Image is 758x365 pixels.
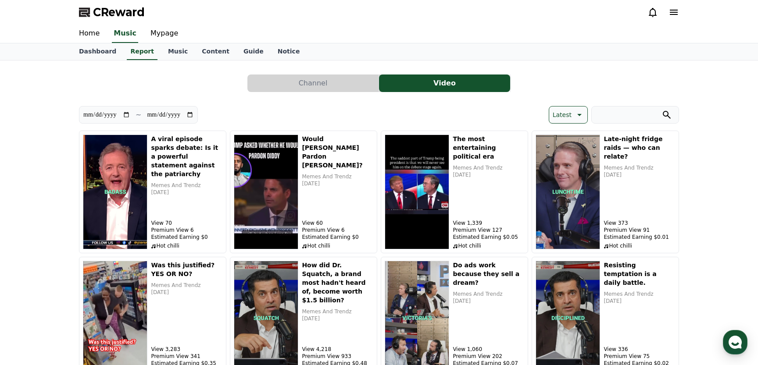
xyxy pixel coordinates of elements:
a: Mypage [143,25,185,43]
p: Latest [553,109,572,121]
p: Hot chilli [453,242,524,249]
img: Late-night fridge raids — who can relate? [536,135,600,249]
button: Late-night fridge raids — who can relate? Late-night fridge raids — who can relate? Memes And Tre... [532,131,679,253]
a: Report [127,43,157,60]
button: Would Trump Pardon Diddy? Would [PERSON_NAME] Pardon [PERSON_NAME]? Memes And Trendz [DATE] View ... [230,131,377,253]
p: [DATE] [604,171,675,178]
h5: A viral episode sparks debate: Is it a powerful statement against the patriarchy [151,135,222,178]
p: View 4,218 [302,346,373,353]
p: [DATE] [453,298,524,305]
p: Premium View 6 [302,227,373,234]
p: Estimated Earning $0 [151,234,222,241]
p: Memes And Trendz [302,308,373,315]
p: View 373 [604,220,675,227]
p: ~ [136,110,141,120]
p: Estimated Earning $0 [302,234,373,241]
img: Would Trump Pardon Diddy? [234,135,298,249]
p: Premium View 933 [302,353,373,360]
p: Memes And Trendz [453,291,524,298]
p: Premium View 6 [151,227,222,234]
a: Music [112,25,138,43]
button: Latest [549,106,588,124]
a: Home [72,25,107,43]
a: Dashboard [72,43,123,60]
p: Premium View 75 [604,353,675,360]
p: Memes And Trendz [604,291,675,298]
p: [DATE] [453,171,524,178]
h5: The most entertaining political era [453,135,524,161]
p: Hot chilli [151,242,222,249]
h5: Late-night fridge raids — who can relate? [604,135,675,161]
p: Memes And Trendz [302,173,373,180]
p: [DATE] [151,189,222,196]
p: Memes And Trendz [604,164,675,171]
p: Estimated Earning $0.01 [604,234,675,241]
p: Premium View 127 [453,227,524,234]
p: [DATE] [151,289,222,296]
p: Hot chilli [604,242,675,249]
p: View 1,060 [453,346,524,353]
a: Notice [271,43,307,60]
p: Hot chilli [302,242,373,249]
button: Channel [247,74,379,92]
h5: Resisting temptation is a daily battle. [604,261,675,287]
p: View 3,283 [151,346,222,353]
p: Estimated Earning $0.05 [453,234,524,241]
button: Video [379,74,510,92]
p: Memes And Trendz [151,282,222,289]
p: View 70 [151,220,222,227]
p: [DATE] [302,315,373,322]
h5: How did Dr. Squatch, a brand most hadn't heard of, become worth $1.5 billion? [302,261,373,305]
img: The most entertaining political era [385,135,449,249]
a: Guide [236,43,271,60]
a: Music [161,43,195,60]
p: Memes And Trendz [453,164,524,171]
a: Channel [247,74,379,92]
button: A viral episode sparks debate: Is it a powerful statement against the patriarchy A viral episode ... [79,131,226,253]
button: The most entertaining political era The most entertaining political era Memes And Trendz [DATE] V... [381,131,528,253]
h5: Would [PERSON_NAME] Pardon [PERSON_NAME]? [302,135,373,170]
p: Premium View 91 [604,227,675,234]
p: [DATE] [604,298,675,305]
a: CReward [79,5,145,19]
p: View 336 [604,346,675,353]
p: Memes And Trendz [151,182,222,189]
span: CReward [93,5,145,19]
a: Content [195,43,236,60]
p: Premium View 341 [151,353,222,360]
h5: Do ads work because they sell a dream? [453,261,524,287]
h5: Was this justified? YES OR NO? [151,261,222,278]
p: View 1,339 [453,220,524,227]
p: Premium View 202 [453,353,524,360]
p: [DATE] [302,180,373,187]
img: A viral episode sparks debate: Is it a powerful statement against the patriarchy [83,135,147,249]
p: View 60 [302,220,373,227]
